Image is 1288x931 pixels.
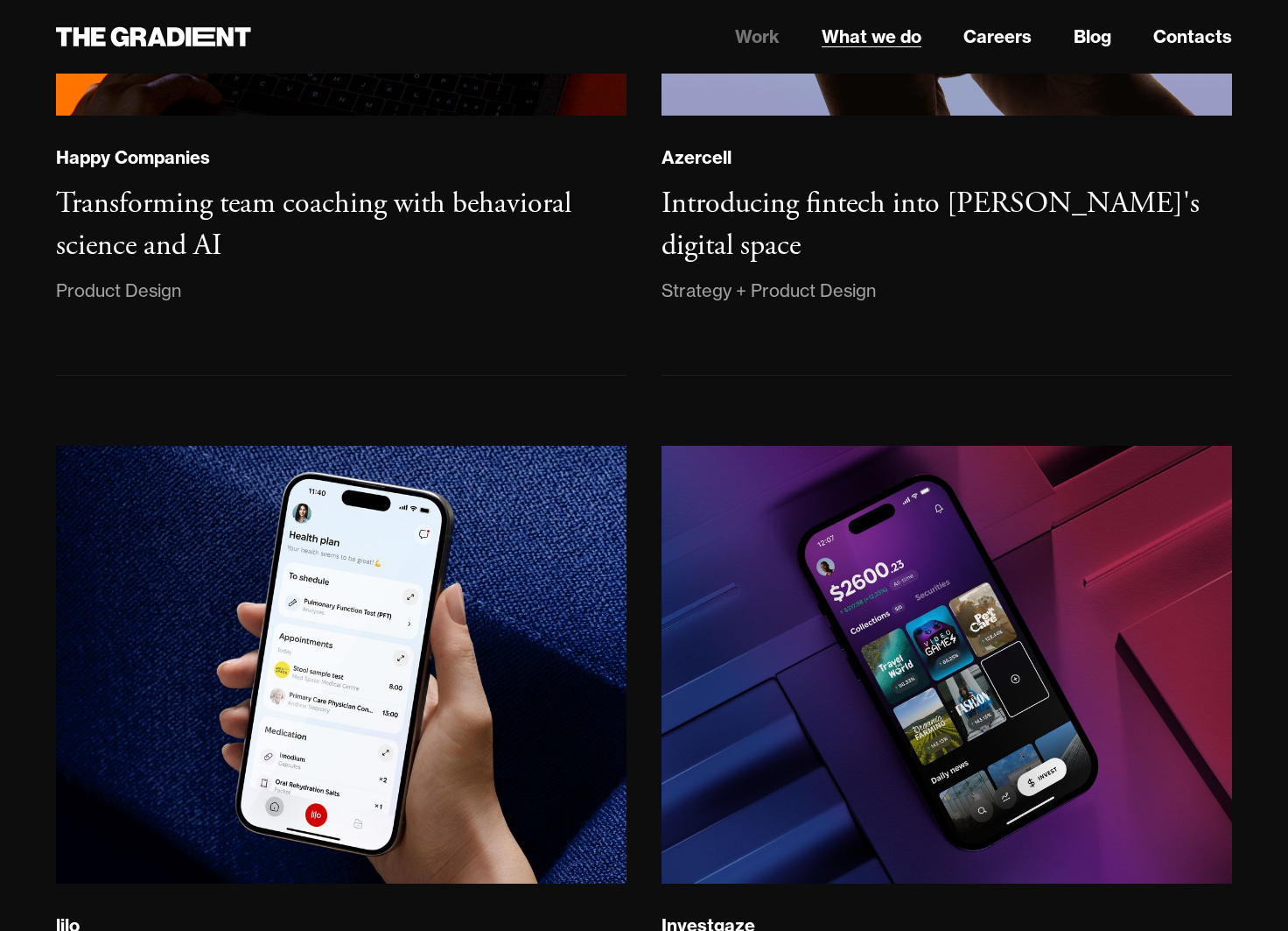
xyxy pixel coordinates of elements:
h3: Introducing fintech into [PERSON_NAME]'s digital space [661,185,1200,264]
h3: Transforming team coaching with behavioral science and AI [56,185,571,264]
a: Careers [963,24,1032,50]
div: Happy Companies [56,146,210,169]
div: Azercell [661,146,731,169]
a: Contacts [1153,24,1232,50]
a: What we do [822,24,921,50]
div: Strategy + Product Design [661,277,876,305]
a: Work [735,24,780,50]
a: Blog [1074,24,1111,50]
div: Product Design [56,277,181,305]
